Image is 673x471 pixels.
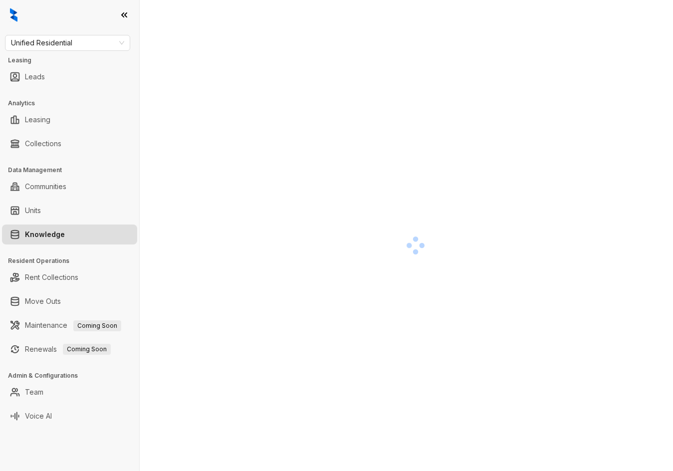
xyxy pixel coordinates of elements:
span: Coming Soon [73,320,121,331]
li: Leads [2,67,137,87]
h3: Admin & Configurations [8,371,139,380]
a: Communities [25,177,66,197]
li: Communities [2,177,137,197]
li: Collections [2,134,137,154]
a: Rent Collections [25,267,78,287]
img: logo [10,8,17,22]
a: Knowledge [25,225,65,244]
a: Move Outs [25,291,61,311]
a: Leasing [25,110,50,130]
li: Units [2,201,137,221]
span: Coming Soon [63,344,111,355]
li: Voice AI [2,406,137,426]
li: Renewals [2,339,137,359]
a: Leads [25,67,45,87]
li: Team [2,382,137,402]
li: Rent Collections [2,267,137,287]
h3: Resident Operations [8,256,139,265]
a: Collections [25,134,61,154]
li: Maintenance [2,315,137,335]
a: Team [25,382,43,402]
span: Unified Residential [11,35,124,50]
h3: Analytics [8,99,139,108]
li: Leasing [2,110,137,130]
a: Units [25,201,41,221]
a: RenewalsComing Soon [25,339,111,359]
h3: Data Management [8,166,139,175]
h3: Leasing [8,56,139,65]
a: Voice AI [25,406,52,426]
li: Move Outs [2,291,137,311]
li: Knowledge [2,225,137,244]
